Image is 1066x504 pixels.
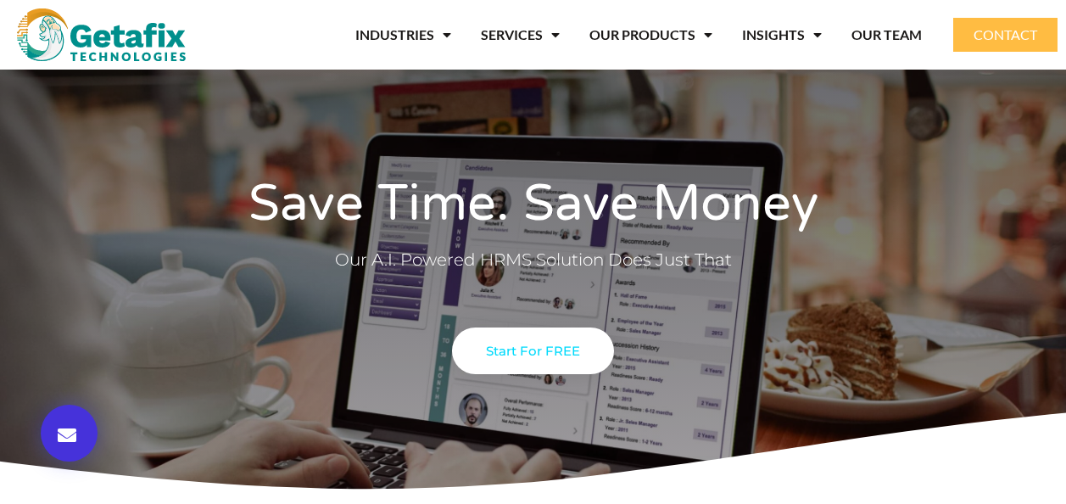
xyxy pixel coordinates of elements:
[355,15,451,54] a: INDUSTRIES
[742,15,822,54] a: INSIGHTS
[486,344,580,357] span: Start for FREE
[211,15,922,54] nav: Menu
[589,15,712,54] a: OUR PRODUCTS
[33,173,1034,234] h1: Save time. Save Money
[33,251,1034,268] h3: Our A.I. powered HRMS solution does Just that
[17,8,186,61] img: web and mobile application development company
[953,18,1058,52] a: CONTACT
[974,28,1037,42] span: CONTACT
[851,15,922,54] a: OUR TEAM
[481,15,560,54] a: SERVICES
[452,328,614,374] a: Start for FREE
